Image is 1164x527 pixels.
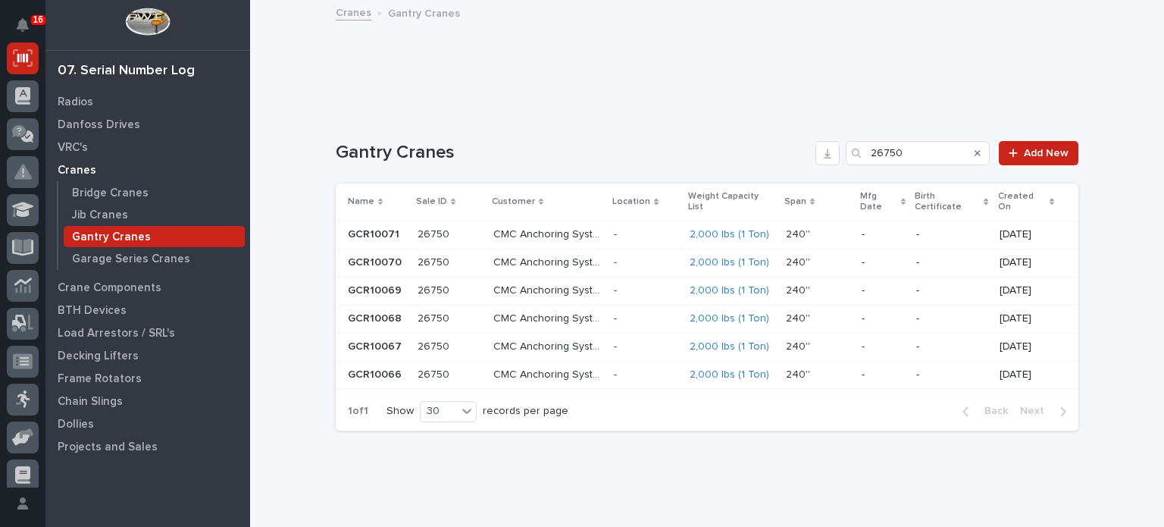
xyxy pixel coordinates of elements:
p: CMC Anchoring Systems [493,253,605,269]
button: Back [950,404,1014,418]
input: Search [846,141,990,165]
p: Cranes [58,164,96,177]
a: Bridge Cranes [58,182,250,203]
p: Created On [998,188,1046,216]
p: Birth Certificate [915,188,980,216]
a: 2,000 lbs (1 Ton) [690,256,769,269]
p: CMC Anchoring Systems [493,365,605,381]
p: Sale ID [416,193,447,210]
p: - [862,284,904,297]
a: Gantry Cranes [58,226,250,247]
p: 26750 [418,281,452,297]
p: 240'' [786,253,813,269]
p: Load Arrestors / SRL's [58,327,175,340]
p: Dollies [58,418,94,431]
a: 2,000 lbs (1 Ton) [690,369,769,381]
a: Cranes [336,3,371,20]
a: BTH Devices [45,299,250,322]
p: - [916,369,987,381]
p: [DATE] [1000,340,1054,353]
p: 26750 [418,365,452,381]
p: Mfg Date [860,188,897,216]
p: CMC Anchoring Systems [493,281,605,297]
p: - [614,253,620,269]
p: Weight Capacity List [688,188,775,216]
a: Jib Cranes [58,204,250,225]
div: Notifications16 [19,18,39,42]
p: 1 of 1 [336,393,380,430]
p: - [862,312,904,325]
span: Next [1020,404,1053,418]
a: Frame Rotators [45,367,250,390]
p: - [614,337,620,353]
p: - [916,284,987,297]
p: GCR10071 [348,225,402,241]
a: Danfoss Drives [45,113,250,136]
p: [DATE] [1000,312,1054,325]
tr: GCR10068GCR10068 2675026750 CMC Anchoring SystemsCMC Anchoring Systems -- 2,000 lbs (1 Ton) 240''... [336,305,1078,333]
p: [DATE] [1000,256,1054,269]
button: Next [1014,404,1078,418]
p: 240'' [786,365,813,381]
p: Decking Lifters [58,350,139,363]
p: - [862,228,904,241]
p: - [614,281,620,297]
p: Show [386,405,414,418]
p: records per page [483,405,568,418]
a: 2,000 lbs (1 Ton) [690,312,769,325]
p: - [916,312,987,325]
p: Garage Series Cranes [72,253,190,266]
a: Crane Components [45,276,250,299]
h1: Gantry Cranes [336,142,809,164]
tr: GCR10070GCR10070 2675026750 CMC Anchoring SystemsCMC Anchoring Systems -- 2,000 lbs (1 Ton) 240''... [336,249,1078,277]
a: 2,000 lbs (1 Ton) [690,284,769,297]
p: Projects and Sales [58,441,158,454]
span: Back [975,404,1008,418]
p: 240'' [786,309,813,325]
p: Danfoss Drives [58,118,140,132]
div: 30 [421,403,457,419]
p: Frame Rotators [58,372,142,386]
p: - [862,256,904,269]
a: Radios [45,90,250,113]
p: Chain Slings [58,395,123,409]
div: 07. Serial Number Log [58,63,195,80]
p: 26750 [418,253,452,269]
a: Garage Series Cranes [58,248,250,269]
tr: GCR10069GCR10069 2675026750 CMC Anchoring SystemsCMC Anchoring Systems -- 2,000 lbs (1 Ton) 240''... [336,277,1078,305]
p: 26750 [418,309,452,325]
a: 2,000 lbs (1 Ton) [690,228,769,241]
p: GCR10068 [348,309,405,325]
p: Span [784,193,806,210]
tr: GCR10071GCR10071 2675026750 CMC Anchoring SystemsCMC Anchoring Systems -- 2,000 lbs (1 Ton) 240''... [336,221,1078,249]
p: Gantry Cranes [72,231,151,244]
tr: GCR10066GCR10066 2675026750 CMC Anchoring SystemsCMC Anchoring Systems -- 2,000 lbs (1 Ton) 240''... [336,361,1078,389]
p: 26750 [418,225,452,241]
p: - [614,225,620,241]
p: - [916,340,987,353]
p: - [614,365,620,381]
p: - [916,228,987,241]
tr: GCR10067GCR10067 2675026750 CMC Anchoring SystemsCMC Anchoring Systems -- 2,000 lbs (1 Ton) 240''... [336,333,1078,361]
p: Customer [492,193,535,210]
button: Notifications [7,9,39,41]
a: VRC's [45,136,250,158]
p: CMC Anchoring Systems [493,225,605,241]
a: Chain Slings [45,390,250,413]
p: Gantry Cranes [388,4,460,20]
p: 240'' [786,337,813,353]
p: Radios [58,96,93,109]
p: GCR10070 [348,253,405,269]
p: GCR10067 [348,337,405,353]
a: 2,000 lbs (1 Ton) [690,340,769,353]
p: GCR10066 [348,365,405,381]
p: - [862,369,904,381]
p: Crane Components [58,281,161,295]
p: - [614,309,620,325]
p: [DATE] [1000,228,1054,241]
p: Bridge Cranes [72,187,149,200]
p: [DATE] [1000,369,1054,381]
p: GCR10069 [348,281,405,297]
p: CMC Anchoring Systems [493,337,605,353]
